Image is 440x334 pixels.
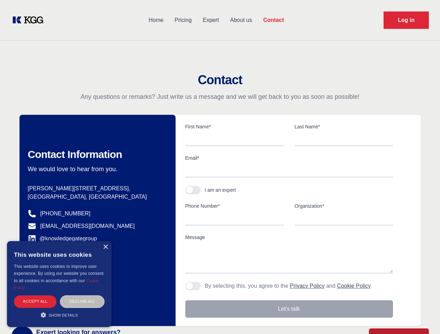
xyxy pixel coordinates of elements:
label: Email* [185,154,393,161]
a: Privacy Policy [290,283,325,289]
p: [GEOGRAPHIC_DATA], [GEOGRAPHIC_DATA] [28,193,164,201]
a: Cookie Policy [14,279,99,290]
p: We would love to hear from you. [28,165,164,173]
span: This website uses cookies to improve user experience. By using our website you consent to all coo... [14,264,103,283]
label: Phone Number* [185,202,284,209]
p: By selecting this, you agree to the and . [205,282,372,290]
a: Cookie Policy [337,283,371,289]
div: Decline all [60,295,105,308]
a: Contact [257,11,290,29]
p: [PERSON_NAME][STREET_ADDRESS], [28,184,164,193]
div: I am an expert [205,186,236,193]
h2: Contact [8,73,432,87]
h2: Contact Information [28,148,164,161]
a: About us [224,11,257,29]
a: [PHONE_NUMBER] [40,209,91,218]
div: Accept all [14,295,56,308]
a: Home [143,11,169,29]
label: Last Name* [295,123,393,130]
iframe: Chat Widget [405,301,440,334]
a: KOL Knowledge Platform: Talk to Key External Experts (KEE) [11,15,49,26]
div: Show details [14,311,105,318]
a: @knowledgegategroup [28,234,97,243]
p: Any questions or remarks? Just write us a message and we will get back to you as soon as possible! [8,93,432,101]
label: Message [185,234,393,241]
a: Pricing [169,11,197,29]
a: Request Demo [384,11,429,29]
button: Let's talk [185,300,393,318]
label: First Name* [185,123,284,130]
div: Close [103,245,108,250]
a: Expert [197,11,224,29]
span: Show details [49,313,78,317]
div: This website uses cookies [14,246,105,263]
label: Organization* [295,202,393,209]
a: [EMAIL_ADDRESS][DOMAIN_NAME] [40,222,135,230]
